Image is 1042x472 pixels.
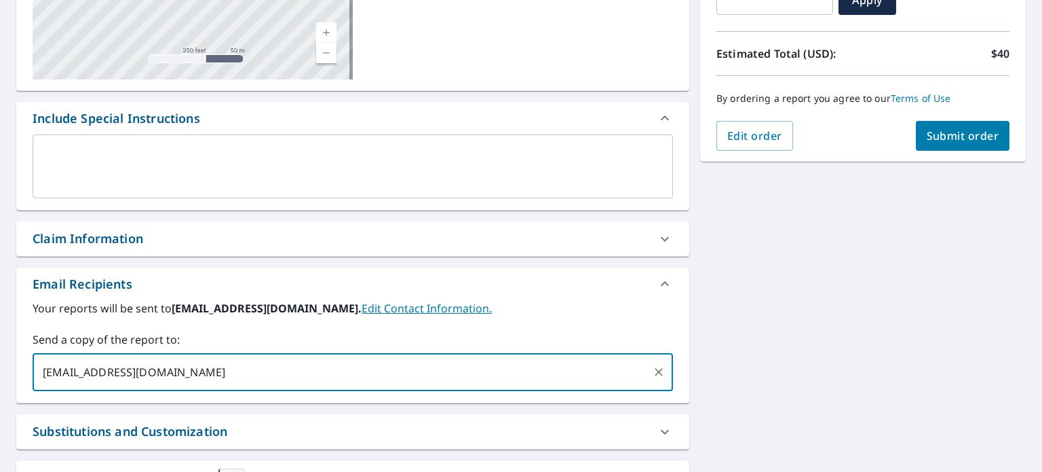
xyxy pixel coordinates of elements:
span: Submit order [927,128,999,143]
a: Terms of Use [891,92,951,105]
a: Current Level 17, Zoom Out [316,43,336,63]
div: Email Recipients [33,275,132,293]
div: Email Recipients [16,268,689,300]
div: Substitutions and Customization [16,414,689,449]
a: EditContactInfo [362,301,492,316]
b: [EMAIL_ADDRESS][DOMAIN_NAME]. [172,301,362,316]
p: By ordering a report you agree to our [716,92,1009,105]
label: Send a copy of the report to: [33,331,673,348]
a: Current Level 17, Zoom In [316,22,336,43]
div: Include Special Instructions [16,102,689,134]
button: Submit order [916,121,1010,151]
span: Edit order [727,128,782,143]
div: Claim Information [16,221,689,256]
div: Substitutions and Customization [33,422,227,441]
button: Clear [649,363,668,382]
label: Your reports will be sent to [33,300,673,316]
button: Edit order [716,121,793,151]
div: Claim Information [33,230,143,248]
div: Include Special Instructions [33,109,200,128]
p: Estimated Total (USD): [716,46,863,62]
p: $40 [991,46,1009,62]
